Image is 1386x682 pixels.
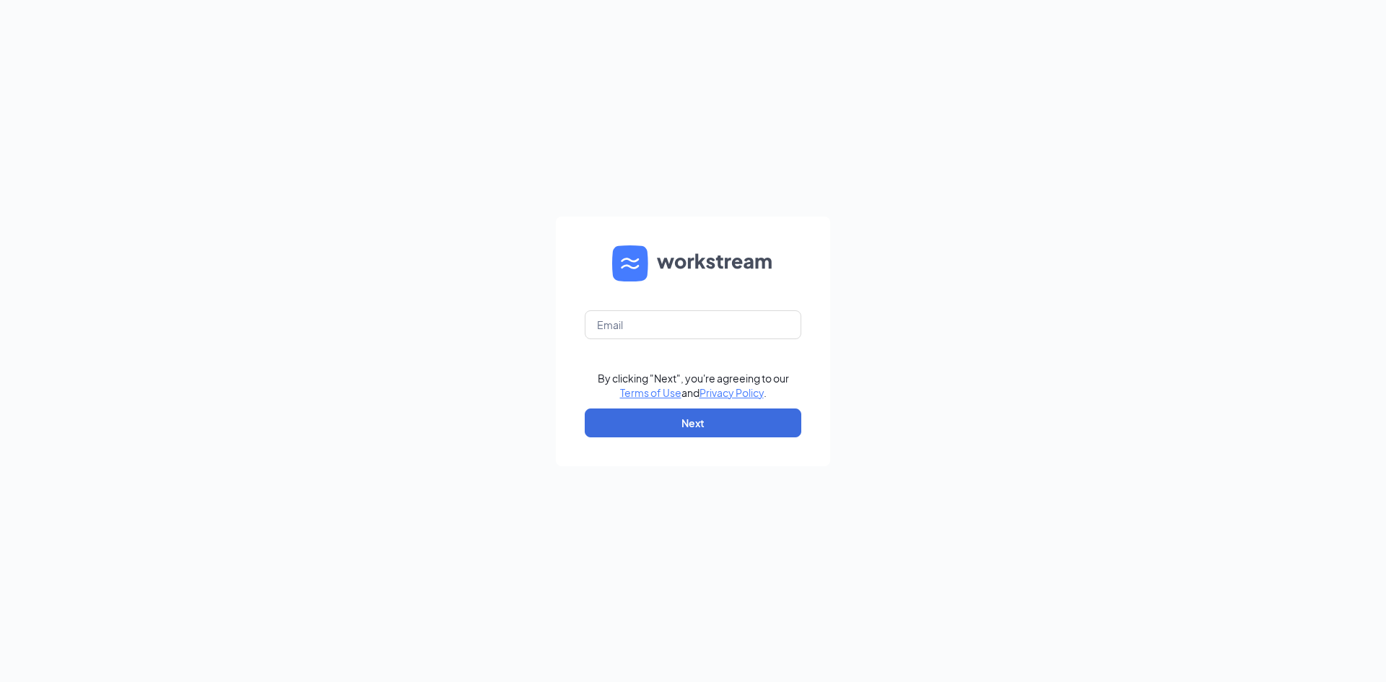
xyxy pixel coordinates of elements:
button: Next [585,408,801,437]
a: Privacy Policy [699,386,764,399]
a: Terms of Use [620,386,681,399]
div: By clicking "Next", you're agreeing to our and . [598,371,789,400]
input: Email [585,310,801,339]
img: WS logo and Workstream text [612,245,774,281]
